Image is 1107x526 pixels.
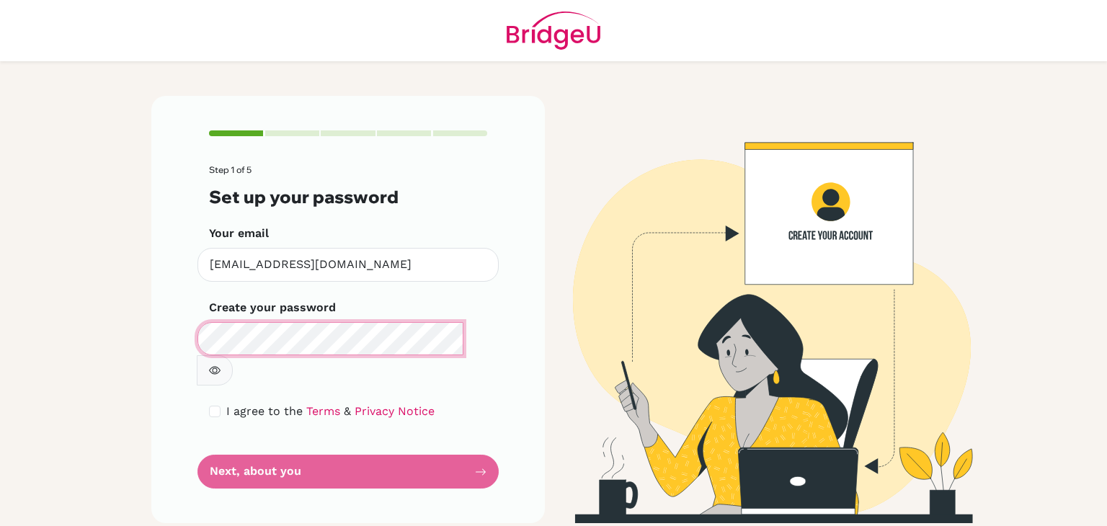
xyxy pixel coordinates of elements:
a: Terms [306,404,340,418]
h3: Set up your password [209,187,487,208]
input: Insert your email* [197,248,499,282]
label: Create your password [209,299,336,316]
a: Privacy Notice [355,404,435,418]
span: & [344,404,351,418]
span: Step 1 of 5 [209,164,252,175]
span: I agree to the [226,404,303,418]
label: Your email [209,225,269,242]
